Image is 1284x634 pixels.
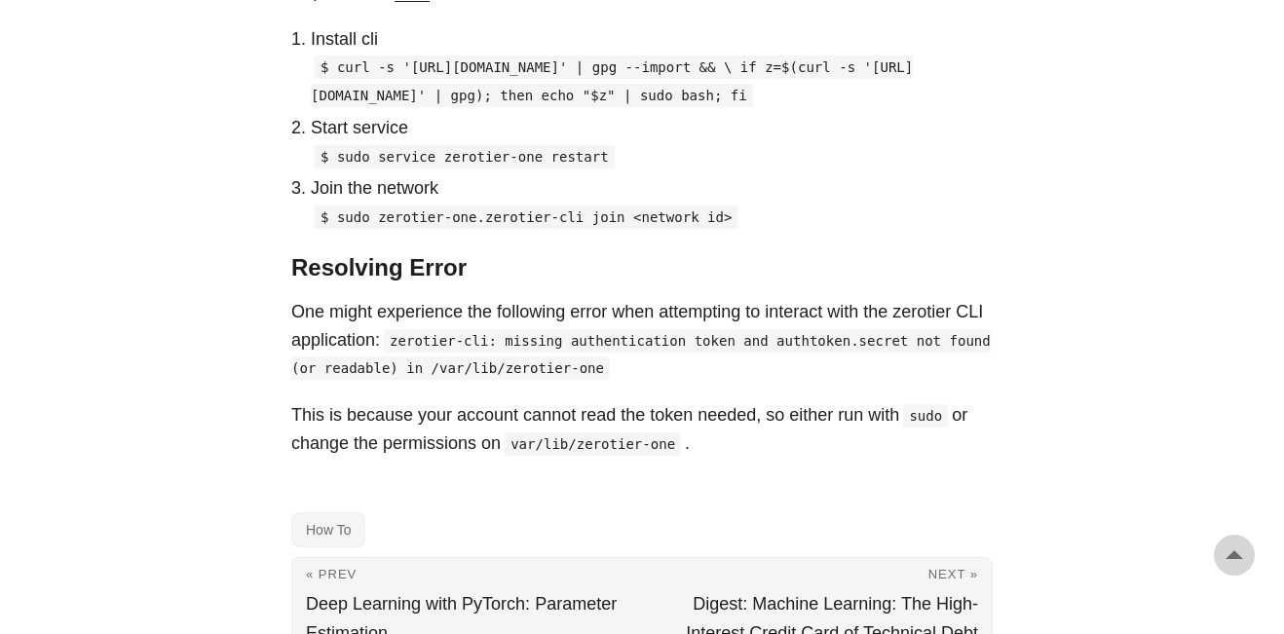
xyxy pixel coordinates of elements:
[315,145,615,168] code: $ sudo service zerotier-one restart
[311,114,993,142] p: Start service
[315,205,737,229] code: $ sudo zerotier-one.zerotier-cli join <network id>
[291,401,993,458] p: This is because your account cannot read the token needed, so either run with or change the permi...
[311,25,993,54] p: Install cli
[291,298,993,382] p: One might experience the following error when attempting to interact with the zerotier CLI applic...
[1214,535,1255,576] a: go to top
[311,56,913,107] code: $ curl -s '[URL][DOMAIN_NAME]' | gpg --import && \ if z=$(curl -s '[URL][DOMAIN_NAME]' | gpg); th...
[903,404,948,428] code: sudo
[291,329,991,381] code: zerotier-cli: missing authentication token and authtoken.secret not found (or readable) in /var/l...
[928,567,978,581] span: Next »
[505,432,681,456] code: var/lib/zerotier-one
[311,174,993,203] p: Join the network
[306,567,357,581] span: « Prev
[291,512,365,547] a: How To
[291,254,993,282] h3: Resolving Error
